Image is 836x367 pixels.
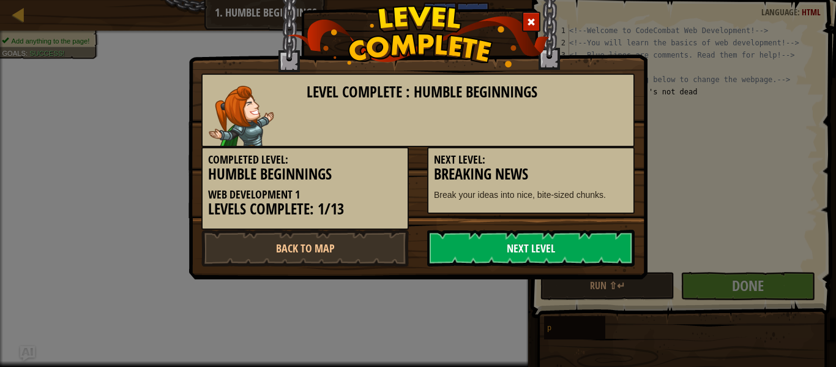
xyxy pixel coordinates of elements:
[434,154,628,166] h5: Next Level:
[434,166,628,183] h3: Breaking News
[307,84,628,100] h3: Level Complete : Humble Beginnings
[208,189,402,201] h5: Web Development 1
[201,230,409,267] a: Back to Map
[427,230,635,267] a: Next Level
[208,154,402,166] h5: Completed Level:
[287,6,550,67] img: level_complete.png
[209,86,274,146] img: captain.png
[208,166,402,183] h3: Humble Beginnings
[434,189,628,201] p: Break your ideas into nice, bite-sized chunks.
[208,201,402,218] h3: Levels Complete: 1/13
